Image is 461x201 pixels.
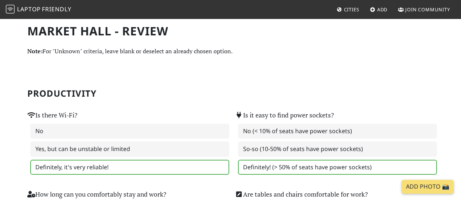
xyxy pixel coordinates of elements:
a: Add [367,3,391,16]
p: For "Unknown" criteria, leave blank or deselect an already chosen option. [27,47,434,56]
a: Cities [334,3,362,16]
span: Add [377,6,388,13]
span: Cities [344,6,359,13]
label: Is there Wi-Fi? [27,110,77,120]
label: Definitely, it's very reliable! [30,160,229,175]
span: Join Community [405,6,450,13]
label: Is it easy to find power sockets? [235,110,334,120]
strong: Note: [27,47,43,55]
label: No [30,124,229,139]
label: Yes, but can be unstable or limited [30,142,229,157]
a: Add Photo 📸 [402,180,454,194]
span: Friendly [42,5,71,13]
label: Are tables and chairs comfortable for work? [235,189,368,200]
h2: Productivity [27,88,434,99]
label: How long can you comfortably stay and work? [27,189,166,200]
a: Join Community [395,3,453,16]
img: LaptopFriendly [6,5,15,13]
label: No (< 10% of seats have power sockets) [238,124,437,139]
h1: Market Hall - Review [27,24,434,38]
a: LaptopFriendly LaptopFriendly [6,3,71,16]
label: Definitely! (> 50% of seats have power sockets) [238,160,437,175]
span: Laptop [17,5,41,13]
label: So-so (10-50% of seats have power sockets) [238,142,437,157]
